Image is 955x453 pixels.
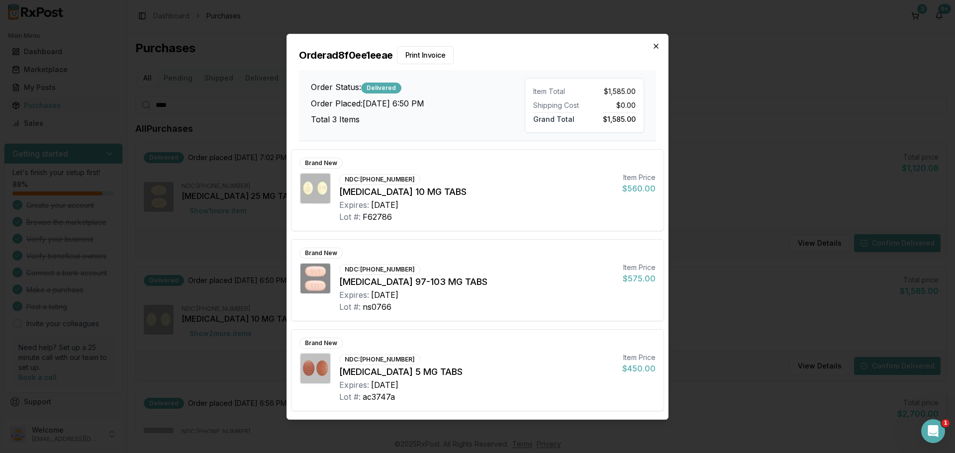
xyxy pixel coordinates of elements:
div: F62786 [363,211,392,223]
div: $450.00 [622,362,656,374]
span: $1,585.00 [604,87,636,96]
div: NDC: [PHONE_NUMBER] [339,264,420,275]
div: [DATE] [371,289,398,301]
div: Item Price [622,353,656,362]
div: Lot #: [339,301,361,313]
iframe: Intercom live chat [921,419,945,443]
div: [MEDICAL_DATA] 10 MG TABS [339,185,614,199]
h3: Order Placed: [DATE] 6:50 PM [311,97,525,109]
div: Expires: [339,379,369,391]
img: Tradjenta 5 MG TABS [300,354,330,383]
img: Jardiance 10 MG TABS [300,174,330,203]
div: [MEDICAL_DATA] 97-103 MG TABS [339,275,615,289]
div: Lot #: [339,391,361,403]
div: ns0766 [363,301,391,313]
div: Expires: [339,199,369,211]
div: $0.00 [588,100,636,110]
div: Item Price [622,173,656,182]
span: 1 [942,419,950,427]
span: Grand Total [533,112,574,123]
button: Print Invoice [397,46,454,64]
div: Brand New [299,338,343,349]
div: Item Total [533,87,580,96]
div: $575.00 [623,272,656,284]
div: Brand New [299,248,343,259]
div: [MEDICAL_DATA] 5 MG TABS [339,365,614,379]
div: NDC: [PHONE_NUMBER] [339,174,420,185]
div: Item Price [623,263,656,272]
div: Expires: [339,289,369,301]
span: $1,585.00 [603,112,636,123]
div: [DATE] [371,199,398,211]
div: Delivered [361,83,401,93]
div: [DATE] [371,379,398,391]
img: Entresto 97-103 MG TABS [300,264,330,293]
div: NDC: [PHONE_NUMBER] [339,354,420,365]
h3: Order Status: [311,81,525,93]
h2: Order ad8f0ee1eeae [299,46,656,64]
div: $560.00 [622,182,656,194]
h3: Total 3 Items [311,113,525,125]
div: ac3747a [363,391,395,403]
div: Lot #: [339,211,361,223]
div: Shipping Cost [533,100,580,110]
div: Brand New [299,158,343,169]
